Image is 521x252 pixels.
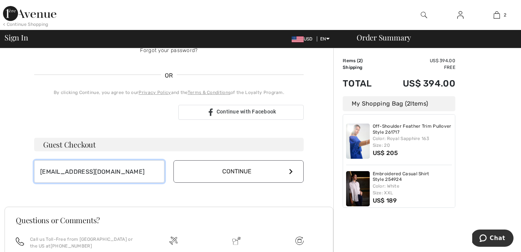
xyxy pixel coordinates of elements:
[178,105,304,120] a: Continue with Facebook
[232,237,241,245] img: Delivery is a breeze since we pay the duties!
[373,149,398,157] span: US$ 205
[3,6,56,21] img: 1ère Avenue
[16,237,24,246] img: call
[343,71,383,96] td: Total
[34,160,164,183] input: E-mail
[373,183,452,196] div: Color: White Size: XXL
[373,171,452,183] a: Embroidered Casual Shirt Style 254924
[348,34,516,41] div: Order Summary
[457,10,464,19] img: My Info
[343,57,383,64] td: Items ( )
[139,90,171,95] a: Privacy Policy
[34,89,304,96] div: By clicking Continue, you agree to our and the of the Loyalty Program.
[494,10,500,19] img: My Bag
[343,64,383,71] td: Shipping
[30,236,133,249] p: Call us Toll-Free from [GEOGRAPHIC_DATA] or the US at
[346,124,370,159] img: Off-Shoulder Feather Trim Pullover Style 261717
[5,34,28,41] span: Sign In
[217,109,276,115] span: Continue with Facebook
[161,71,177,80] span: OR
[16,216,322,224] h3: Questions or Comments?
[373,124,452,135] a: Off-Shoulder Feather Trim Pullover Style 261717
[407,100,410,107] span: 2
[343,96,455,111] div: My Shopping Bag ( Items)
[292,36,304,42] img: US Dollar
[292,36,316,42] span: USD
[504,12,506,18] span: 2
[373,135,452,149] div: Color: Royal Sapphire 163 Size: 20
[373,197,397,204] span: US$ 189
[140,47,197,54] a: Forgot your password?
[3,21,48,28] div: < Continue Shopping
[479,10,515,19] a: 2
[295,237,304,245] img: Free shipping on orders over $99
[169,237,178,245] img: Free shipping on orders over $99
[472,230,513,248] iframe: Opens a widget where you can chat to one of our agents
[173,160,304,183] button: Continue
[383,57,455,64] td: US$ 394.00
[320,36,330,42] span: EN
[346,171,370,206] img: Embroidered Casual Shirt Style 254924
[34,138,304,151] h3: Guest Checkout
[421,10,427,19] img: search the website
[358,58,361,63] span: 2
[383,64,455,71] td: Free
[30,104,176,121] iframe: Sign in with Google Button
[188,90,230,95] a: Terms & Conditions
[51,243,92,249] a: [PHONE_NUMBER]
[383,71,455,96] td: US$ 394.00
[451,10,470,20] a: Sign In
